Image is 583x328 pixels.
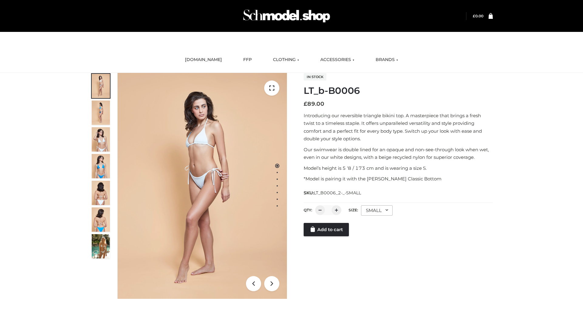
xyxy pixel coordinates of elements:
bdi: 89.00 [304,101,324,107]
img: ArielClassicBikiniTop_CloudNine_AzureSky_OW114ECO_4-scaled.jpg [92,154,110,178]
label: QTY: [304,208,312,212]
a: ACCESSORIES [316,53,359,67]
a: FFP [239,53,256,67]
img: ArielClassicBikiniTop_CloudNine_AzureSky_OW114ECO_2-scaled.jpg [92,101,110,125]
h1: LT_b-B0006 [304,85,493,96]
span: In stock [304,73,326,80]
a: CLOTHING [268,53,304,67]
a: £0.00 [473,14,483,18]
img: ArielClassicBikiniTop_CloudNine_AzureSky_OW114ECO_1 [118,73,287,299]
a: [DOMAIN_NAME] [180,53,227,67]
label: Size: [349,208,358,212]
img: ArielClassicBikiniTop_CloudNine_AzureSky_OW114ECO_3-scaled.jpg [92,127,110,152]
span: £ [304,101,307,107]
bdi: 0.00 [473,14,483,18]
span: £ [473,14,475,18]
img: Schmodel Admin 964 [241,4,332,28]
span: SKU: [304,189,362,196]
img: Arieltop_CloudNine_AzureSky2.jpg [92,234,110,258]
p: *Model is pairing it with the [PERSON_NAME] Classic Bottom [304,175,493,183]
img: ArielClassicBikiniTop_CloudNine_AzureSky_OW114ECO_7-scaled.jpg [92,181,110,205]
p: Introducing our reversible triangle bikini top. A masterpiece that brings a fresh twist to a time... [304,112,493,143]
p: Model’s height is 5 ‘8 / 173 cm and is wearing a size S. [304,164,493,172]
a: BRANDS [371,53,403,67]
div: SMALL [361,205,393,216]
p: Our swimwear is double lined for an opaque and non-see-through look when wet, even in our white d... [304,146,493,161]
img: ArielClassicBikiniTop_CloudNine_AzureSky_OW114ECO_1-scaled.jpg [92,74,110,98]
img: ArielClassicBikiniTop_CloudNine_AzureSky_OW114ECO_8-scaled.jpg [92,207,110,232]
span: LT_B0006_2-_-SMALL [314,190,361,196]
a: Add to cart [304,223,349,236]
